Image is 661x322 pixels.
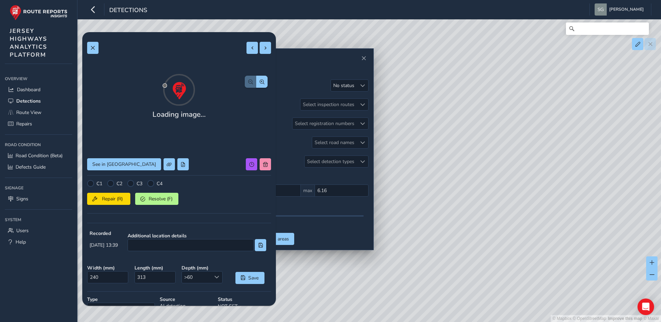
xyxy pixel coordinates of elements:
input: 0 [315,184,369,197]
div: Select detection types [305,156,357,167]
strong: Status [218,296,271,303]
img: diamond-layout [595,3,607,16]
a: Repairs [5,118,72,130]
img: rr logo [10,5,67,20]
strong: Source [160,296,213,303]
button: Repair (R) [87,193,130,205]
div: Overview [5,74,72,84]
span: max [301,184,315,197]
strong: Additional location details [128,233,266,239]
h4: Loading image... [152,110,206,119]
div: Open Intercom Messenger [637,299,654,315]
button: Save [235,272,264,284]
span: Dashboard [17,86,40,93]
span: [DATE] 13:39 [90,242,118,248]
a: Help [5,236,72,248]
input: Search [566,22,649,35]
span: >60 [182,272,211,283]
a: Detections [5,95,72,107]
span: Resolve (F) [148,196,173,202]
div: Road Condition [5,140,72,150]
span: See in [GEOGRAPHIC_DATA] [92,161,156,168]
span: Defects Guide [16,164,46,170]
div: Select registration numbers [292,118,357,129]
div: Signage [5,183,72,193]
a: Dashboard [5,84,72,95]
span: Repairs [16,121,32,127]
button: Resolve (F) [135,193,178,205]
p: NOT SET [218,303,271,310]
div: AI detection [157,294,215,317]
span: Help [16,239,26,245]
label: C3 [137,180,142,187]
a: Signs [5,193,72,205]
label: C4 [157,180,162,187]
span: Route View [16,109,41,116]
span: Repair (R) [100,196,125,202]
div: Select road names [312,137,357,148]
a: Road Condition (Beta) [5,150,72,161]
strong: Length ( mm ) [134,265,177,271]
button: Close [359,54,369,63]
span: JERSEY HIGHWAYS ANALYTICS PLATFORM [10,27,47,59]
div: 0 [239,219,364,226]
strong: Recorded [90,230,118,237]
div: No status [333,82,354,89]
span: Save [248,275,259,281]
a: Route View [5,107,72,118]
strong: Width ( mm ) [87,265,130,271]
span: [PERSON_NAME] [609,3,644,16]
span: Select a type [87,303,143,314]
span: Road Condition (Beta) [16,152,63,159]
label: C2 [117,180,122,187]
div: System [5,215,72,225]
div: Select inspection routes [300,99,357,110]
a: Users [5,225,72,236]
h2: Filters [234,63,369,75]
label: C1 [96,180,102,187]
button: See in Route View [87,158,161,170]
span: Detections [16,98,41,104]
strong: Type [87,296,155,303]
strong: Depth ( mm ) [181,265,224,271]
span: Users [16,227,29,234]
span: Detections [109,6,147,16]
button: [PERSON_NAME] [595,3,646,16]
span: Signs [16,196,28,202]
a: Defects Guide [5,161,72,173]
div: Select a type [143,303,155,314]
